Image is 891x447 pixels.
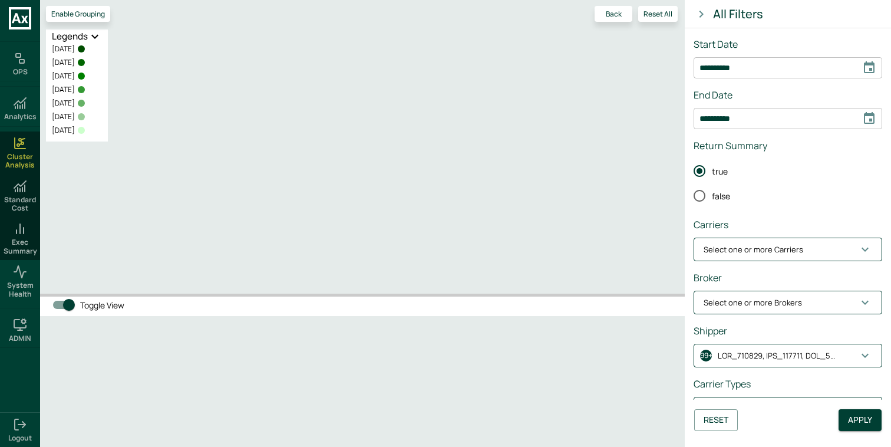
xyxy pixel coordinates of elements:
h6: OPS [13,68,28,76]
button: Choose date, selected date is Jan 1, 2025 [857,56,881,80]
h6: Analytics [4,113,37,121]
button: Reset All [638,6,678,22]
span: Exec Summary [2,238,38,255]
span: Cluster Analysis [2,153,38,170]
button: Select one or more Brokers [694,291,882,314]
span: [DATE] [52,111,75,122]
h6: ADMIN [9,334,31,343]
p: Select one or more Brokers [704,297,802,309]
div: Carrier Types [694,377,882,391]
div: All Filters [713,5,763,24]
span: [DATE] [52,98,75,109]
div: Return Summary [694,139,882,153]
button: Choose date, selected date is Aug 26, 2025 [857,107,881,130]
span: [DATE] [52,44,75,54]
div: End Date [694,88,882,102]
span: System Health [2,281,38,298]
div: Carriers [694,218,882,232]
button: 99+LOR_710829, IPS_117711, DOL_543936, SIT_839062, AME_176869, CON_403413, ADI_988806, ELI_574209... [694,344,882,367]
p: LOR_710829, IPS_117711, DOL_543936, SIT_839062, AME_176869, CON_403413, ADI_988806, ELI_574209, S... [718,350,836,362]
button: Apply [839,409,882,431]
button: Reset [694,409,738,431]
h2: Legends [52,29,88,44]
button: 1TL [694,397,882,420]
span: [DATE] [52,71,75,81]
span: true [712,165,728,178]
span: false [712,190,730,202]
button: Back [595,6,632,22]
div: Start Date [694,37,882,51]
span: [DATE] [52,57,75,68]
span: [DATE] [52,84,75,95]
span: Standard Cost [2,196,38,213]
p: Select one or more Carriers [704,244,803,256]
button: Select one or more Carriers [694,238,882,261]
div: Broker [694,271,882,285]
div: Shipper [694,324,882,338]
span: Toggle View [80,299,124,311]
button: Enable Grouping [46,6,110,22]
span: [DATE] [52,125,75,136]
span: 99+ [700,350,712,361]
span: Logout [8,434,32,442]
